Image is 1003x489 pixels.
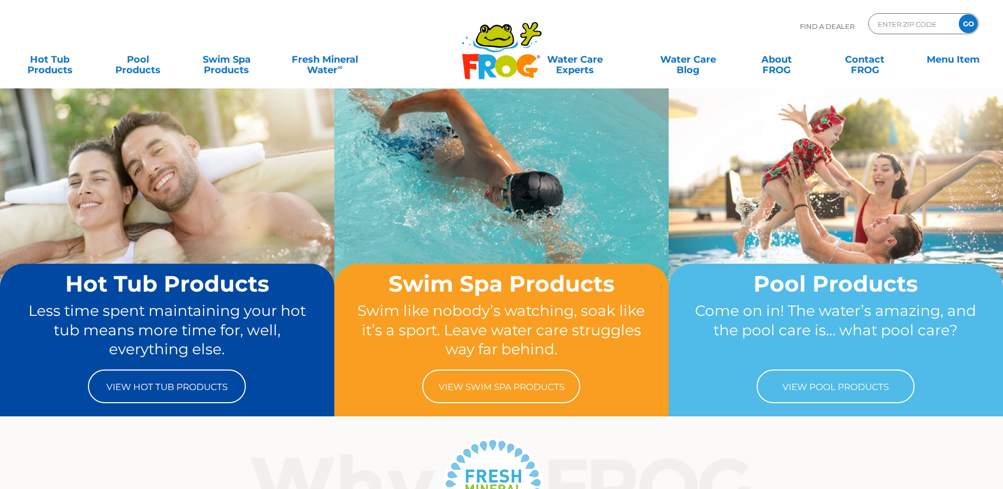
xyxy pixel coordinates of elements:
[826,49,904,70] a: ContactFROG
[422,370,580,403] a: View Swim Spa Products
[800,13,855,39] p: Find A Dealer
[187,49,266,70] a: Swim SpaProducts
[354,272,649,296] h2: Swim Spa Products
[959,14,978,33] input: GO
[669,88,1003,337] img: home-banner-pool-short
[11,49,89,70] a: Hot TubProducts
[20,301,314,359] p: Less time spent maintaining your hot tub means more time for, well, everything else.
[877,16,948,32] input: Zip Code Form
[689,301,983,359] p: Come on in! The water’s amazing, and the pool care is… what pool care?
[88,370,246,403] a: View Hot Tub Products
[276,49,374,70] a: Fresh MineralWater∞
[737,49,816,70] a: AboutFROG
[689,272,983,296] h2: Pool Products
[757,370,915,403] a: View Pool Products
[354,301,649,359] p: Swim like nobody’s watching, soak like it’s a sport. Leave water care struggles way far behind.
[337,63,343,71] sup: ∞
[914,49,992,70] a: Menu Item
[334,88,669,337] img: home-banner-swim-spa-short
[649,49,727,70] a: Water CareBlog
[511,49,639,70] a: Water CareExperts
[20,272,314,296] h2: Hot Tub Products
[99,49,177,70] a: PoolProducts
